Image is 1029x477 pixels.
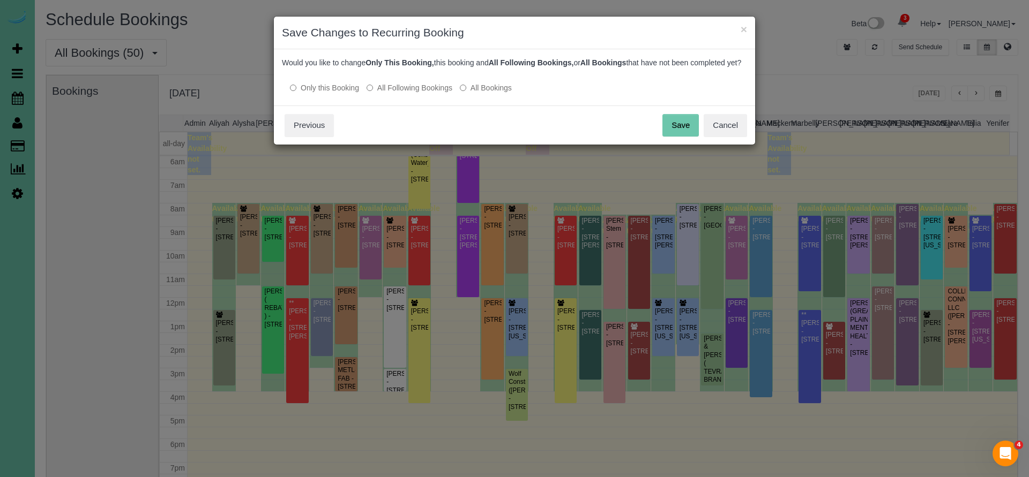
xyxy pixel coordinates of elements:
[460,85,466,91] input: All Bookings
[367,85,373,91] input: All Following Bookings
[460,82,512,93] label: All bookings that have not been completed yet will be changed.
[741,24,747,35] button: ×
[662,114,699,137] button: Save
[704,114,747,137] button: Cancel
[580,58,627,67] b: All Bookings
[290,82,359,93] label: All other bookings in the series will remain the same.
[366,58,434,67] b: Only This Booking,
[367,82,452,93] label: This and all the bookings after it will be changed.
[282,25,747,41] h3: Save Changes to Recurring Booking
[290,85,296,91] input: Only this Booking
[489,58,574,67] b: All Following Bookings,
[285,114,334,137] button: Previous
[993,441,1018,466] iframe: Intercom live chat
[1015,441,1023,449] span: 4
[282,57,747,68] p: Would you like to change this booking and or that have not been completed yet?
